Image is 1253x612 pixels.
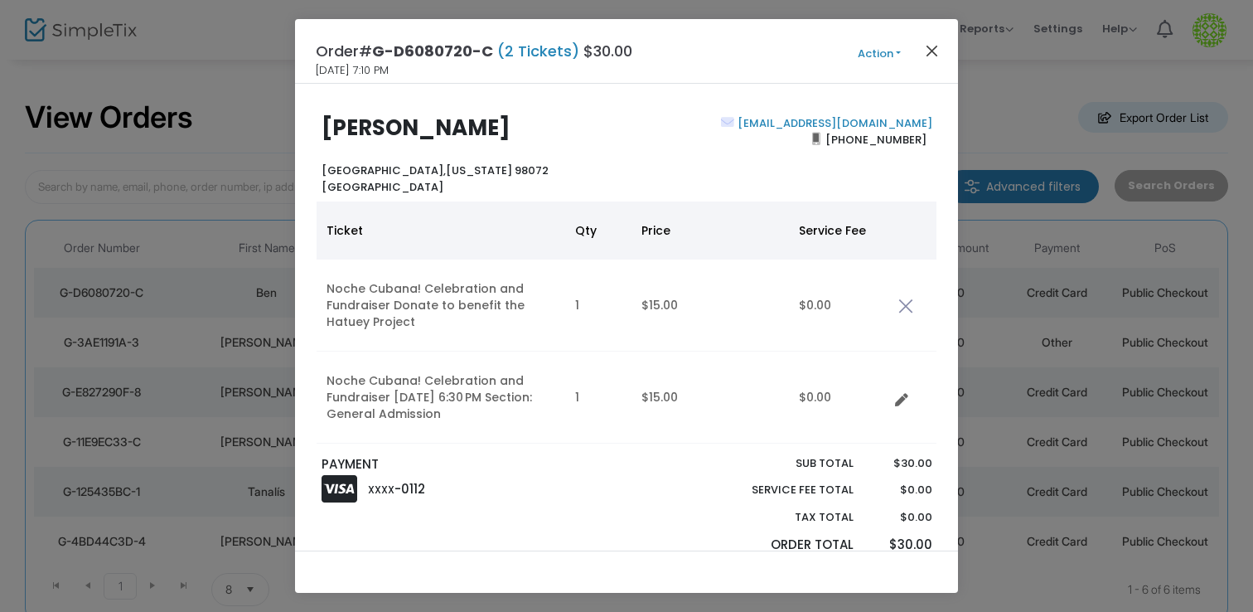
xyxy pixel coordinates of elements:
p: $30.00 [869,536,931,555]
h4: Order# $30.00 [316,40,632,62]
b: [PERSON_NAME] [322,113,510,143]
p: PAYMENT [322,455,619,474]
span: G-D6080720-C [372,41,493,61]
p: $0.00 [869,509,931,526]
p: Order Total [713,536,854,555]
th: Qty [565,202,631,260]
td: $15.00 [631,352,789,444]
td: 1 [565,352,631,444]
td: Noche Cubana! Celebration and Fundraiser Donate to benefit the Hatuey Project [317,260,565,352]
div: Data table [317,202,936,444]
th: Service Fee [789,202,888,260]
span: -0112 [394,480,425,498]
span: [GEOGRAPHIC_DATA], [322,163,446,178]
p: $0.00 [869,482,931,498]
td: $0.00 [789,260,888,352]
button: Action [830,45,929,63]
b: [US_STATE] 98072 [GEOGRAPHIC_DATA] [322,163,549,195]
span: XXXX [368,483,394,497]
p: Tax Total [713,509,854,526]
span: [PHONE_NUMBER] [820,126,932,153]
p: $30.00 [869,455,931,472]
td: 1 [565,260,631,352]
img: cross.png [898,299,913,313]
p: Sub total [713,455,854,472]
p: Service Fee Total [713,482,854,498]
td: Noche Cubana! Celebration and Fundraiser [DATE] 6:30 PM Section: General Admission [317,352,565,444]
span: [DATE] 7:10 PM [316,62,389,79]
td: $15.00 [631,260,789,352]
button: Close [922,40,943,61]
th: Ticket [317,202,565,260]
th: Price [631,202,789,260]
td: $0.00 [789,352,888,444]
a: [EMAIL_ADDRESS][DOMAIN_NAME] [734,115,932,131]
span: (2 Tickets) [493,41,583,61]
